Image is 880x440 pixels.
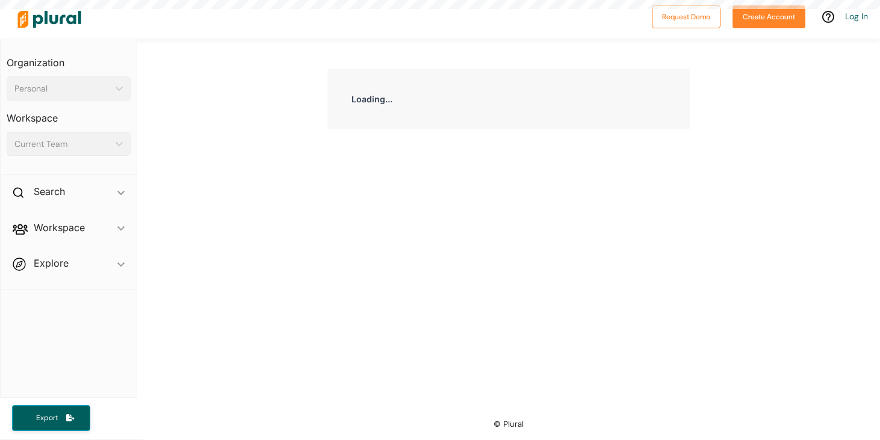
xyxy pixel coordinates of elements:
span: Export [28,413,66,423]
div: Current Team [14,138,111,150]
button: Export [12,405,90,431]
h3: Workspace [7,101,131,127]
h2: Search [34,185,65,198]
h3: Organization [7,45,131,72]
button: Create Account [733,5,805,28]
a: Create Account [733,10,805,22]
small: © Plural [494,420,524,429]
div: Personal [14,82,111,95]
a: Log In [845,11,868,22]
button: Request Demo [652,5,720,28]
a: Request Demo [652,10,720,22]
div: Loading... [327,69,690,129]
